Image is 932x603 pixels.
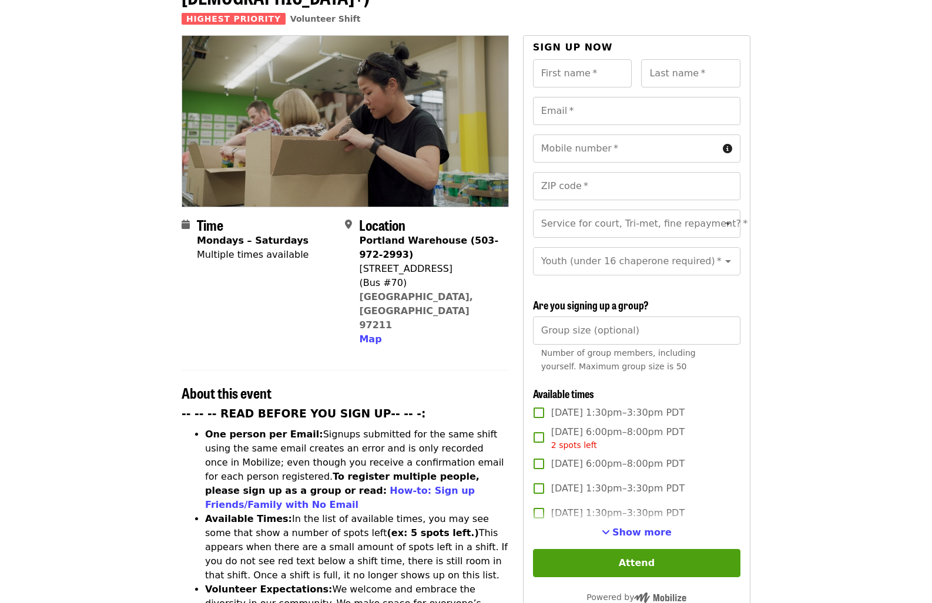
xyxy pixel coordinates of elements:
[205,429,323,440] strong: One person per Email:
[359,332,381,346] button: Map
[182,407,426,420] strong: -- -- -- READ BEFORE YOU SIGN UP-- -- -:
[533,42,613,53] span: Sign up now
[197,214,223,235] span: Time
[533,172,740,200] input: ZIP code
[541,348,696,371] span: Number of group members, including yourself. Maximum group size is 50
[359,214,405,235] span: Location
[533,386,594,401] span: Available times
[723,143,732,154] i: circle-info icon
[551,506,685,520] span: [DATE] 1:30pm–3:30pm PDT
[533,549,740,577] button: Attend
[533,97,740,125] input: Email
[720,253,736,270] button: Open
[533,59,632,87] input: First name
[205,513,292,524] strong: Available Times:
[359,262,499,276] div: [STREET_ADDRESS]
[359,276,499,290] div: (Bus #70)
[533,134,718,163] input: Mobile number
[551,481,685,496] span: [DATE] 1:30pm–3:30pm PDT
[182,13,286,25] span: Highest Priority
[182,36,508,206] img: Oct/Nov/Dec - Portland: Repack/Sort (age 8+) organized by Oregon Food Bank
[197,235,309,246] strong: Mondays – Saturdays
[602,525,672,540] button: See more timeslots
[551,440,597,450] span: 2 spots left
[359,235,498,260] strong: Portland Warehouse (503-972-2993)
[359,333,381,345] span: Map
[182,219,190,230] i: calendar icon
[205,427,509,512] li: Signups submitted for the same shift using the same email creates an error and is only recorded o...
[586,592,686,602] span: Powered by
[205,471,480,496] strong: To register multiple people, please sign up as a group or read:
[359,291,473,331] a: [GEOGRAPHIC_DATA], [GEOGRAPHIC_DATA] 97211
[720,215,736,232] button: Open
[197,248,309,262] div: Multiple times available
[182,382,271,403] span: About this event
[551,425,685,452] span: [DATE] 6:00pm–8:00pm PDT
[551,406,685,420] span: [DATE] 1:30pm–3:30pm PDT
[205,584,333,595] strong: Volunteer Expectations:
[641,59,740,87] input: Last name
[612,527,672,538] span: Show more
[551,457,685,471] span: [DATE] 6:00pm–8:00pm PDT
[387,527,478,538] strong: (ex: 5 spots left.)
[205,512,509,582] li: In the list of available times, you may see some that show a number of spots left This appears wh...
[533,297,649,312] span: Are you signing up a group?
[533,316,740,345] input: [object Object]
[205,485,475,510] a: How-to: Sign up Friends/Family with No Email
[634,592,686,603] img: Powered by Mobilize
[345,219,352,230] i: map-marker-alt icon
[290,14,361,23] a: Volunteer Shift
